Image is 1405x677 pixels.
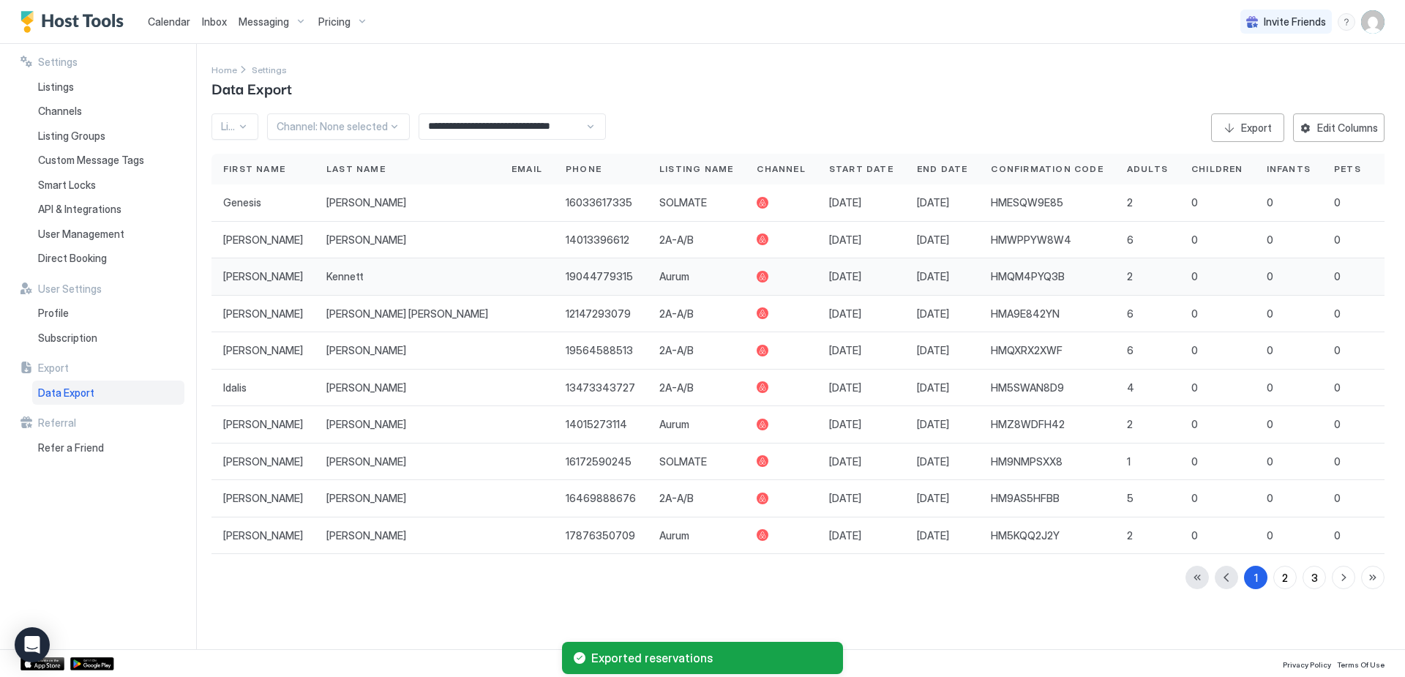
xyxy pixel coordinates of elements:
span: [DATE] [917,455,949,468]
span: Adults [1127,162,1168,176]
span: Calendar [148,15,190,28]
span: 2 [1127,418,1133,431]
span: 0 [1267,196,1273,209]
span: 2A-A/B [659,381,694,394]
span: HMESQW9E85 [991,196,1063,209]
span: Data Export [211,77,292,99]
span: 0 [1191,196,1198,209]
span: 16033617335 [566,196,632,209]
span: HMQXRX2XWF [991,344,1063,357]
span: Exported reservations [591,651,831,665]
span: 6 [1127,307,1134,321]
span: Profile [38,307,69,320]
a: Refer a Friend [32,435,184,460]
span: HMZ8WDFH42 [991,418,1065,431]
a: Data Export [32,381,184,405]
span: 12147293079 [566,307,631,321]
span: HMWPPYW8W4 [991,233,1071,247]
span: Aurum [659,418,689,431]
span: User Settings [38,283,102,296]
span: [DATE] [917,344,949,357]
span: Last Name [326,162,386,176]
span: 2A-A/B [659,233,694,247]
div: 1 [1254,570,1258,586]
div: Breadcrumb [252,61,287,77]
span: [DATE] [917,196,949,209]
span: 0 [1334,381,1341,394]
span: [PERSON_NAME] [223,307,303,321]
a: Inbox [202,14,227,29]
button: Edit Columns [1293,113,1385,142]
span: Aurum [659,529,689,542]
span: Genesis [223,196,261,209]
a: Settings [252,61,287,77]
div: Open Intercom Messenger [15,627,50,662]
span: HMA9E842YN [991,307,1060,321]
span: HMQM4PYQ3B [991,270,1065,283]
span: Data Export [38,386,94,400]
a: Host Tools Logo [20,11,130,33]
span: Messaging [239,15,289,29]
a: Listing Groups [32,124,184,149]
span: Subscription [38,332,97,345]
a: Home [211,61,237,77]
span: 0 [1334,196,1341,209]
span: 0 [1191,455,1198,468]
span: [DATE] [917,270,949,283]
span: Referral [38,416,76,430]
span: 0 [1191,418,1198,431]
span: 0 [1334,418,1341,431]
span: Listings [38,81,74,94]
a: Smart Locks [32,173,184,198]
a: Calendar [148,14,190,29]
a: Custom Message Tags [32,148,184,173]
span: 14013396612 [566,233,629,247]
a: User Management [32,222,184,247]
span: 2A-A/B [659,492,694,505]
span: 0 [1334,529,1341,542]
span: 17876350709 [566,529,635,542]
span: HM9NMPSXX8 [991,455,1063,468]
span: [DATE] [829,418,861,431]
span: Listing Groups [38,130,105,143]
div: User profile [1361,10,1385,34]
div: Breadcrumb [211,61,237,77]
span: [PERSON_NAME] [326,233,406,247]
span: 2 [1127,529,1133,542]
span: 6 [1127,344,1134,357]
span: [DATE] [829,233,861,247]
button: 3 [1303,566,1326,589]
span: SOLMATE [659,196,707,209]
div: 3 [1311,570,1318,586]
div: Export [1241,120,1272,135]
span: 0 [1267,455,1273,468]
span: [PERSON_NAME] [223,418,303,431]
span: [DATE] [917,381,949,394]
span: 14015273114 [566,418,627,431]
span: [DATE] [829,529,861,542]
span: Listing Name [659,162,733,176]
span: [PERSON_NAME] [326,418,406,431]
span: [DATE] [829,455,861,468]
span: 0 [1267,344,1273,357]
span: Email [512,162,542,176]
span: [PERSON_NAME] [326,344,406,357]
span: 16469888676 [566,492,636,505]
span: Export [38,362,69,375]
div: Edit Columns [1317,120,1378,135]
span: [DATE] [917,233,949,247]
span: 0 [1267,233,1273,247]
span: [PERSON_NAME] [223,529,303,542]
span: 0 [1334,270,1341,283]
span: 0 [1334,344,1341,357]
span: Settings [38,56,78,69]
span: Inbox [202,15,227,28]
button: Export [1211,113,1284,142]
span: 0 [1267,529,1273,542]
a: Listings [32,75,184,100]
span: [DATE] [917,529,949,542]
span: HM5SWAN8D9 [991,381,1064,394]
span: Invite Friends [1264,15,1326,29]
span: 0 [1267,492,1273,505]
span: Pricing [318,15,351,29]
